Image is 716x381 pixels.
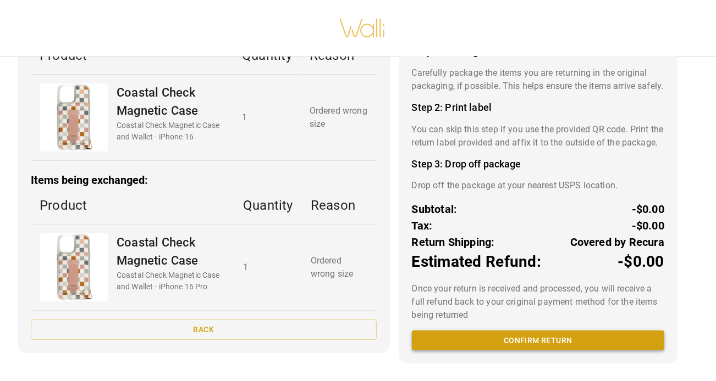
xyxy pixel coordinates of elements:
p: Reason [311,195,368,215]
p: 1 [242,111,292,124]
p: Once your return is received and processed, you will receive a full refund back to your original ... [412,282,664,322]
button: Confirm return [412,330,664,351]
button: Back [31,320,377,340]
p: Tax: [412,217,433,234]
h4: Step 2: Print label [412,102,664,114]
p: Subtotal: [412,201,458,217]
p: -$0.00 [632,201,664,217]
p: Return Shipping: [412,234,495,250]
p: -$0.00 [632,217,664,234]
p: Covered by Recura [570,234,664,250]
p: Ordered wrong size [310,104,368,131]
p: Product [40,195,225,215]
p: Coastal Check Magnetic Case and Wallet - iPhone 16 Pro [117,270,225,293]
h4: Step 3: Drop off package [412,158,664,170]
p: Estimated Refund: [412,250,541,273]
p: Quantity [243,195,293,215]
p: Coastal Check Magnetic Case and Wallet - iPhone 16 [117,120,224,143]
p: Ordered wrong size [311,254,368,281]
p: You can skip this step if you use the provided QR code. Print the return label provided and affix... [412,123,664,149]
p: Coastal Check Magnetic Case [117,83,224,120]
h3: Items being exchanged: [31,174,377,187]
p: Carefully package the items you are returning in the original packaging, if possible. This helps ... [412,66,664,93]
p: Drop off the package at your nearest USPS location. [412,179,664,192]
img: walli-inc.myshopify.com [339,4,386,52]
p: 1 [243,261,293,274]
p: -$0.00 [618,250,664,273]
p: Coastal Check Magnetic Case [117,233,225,270]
